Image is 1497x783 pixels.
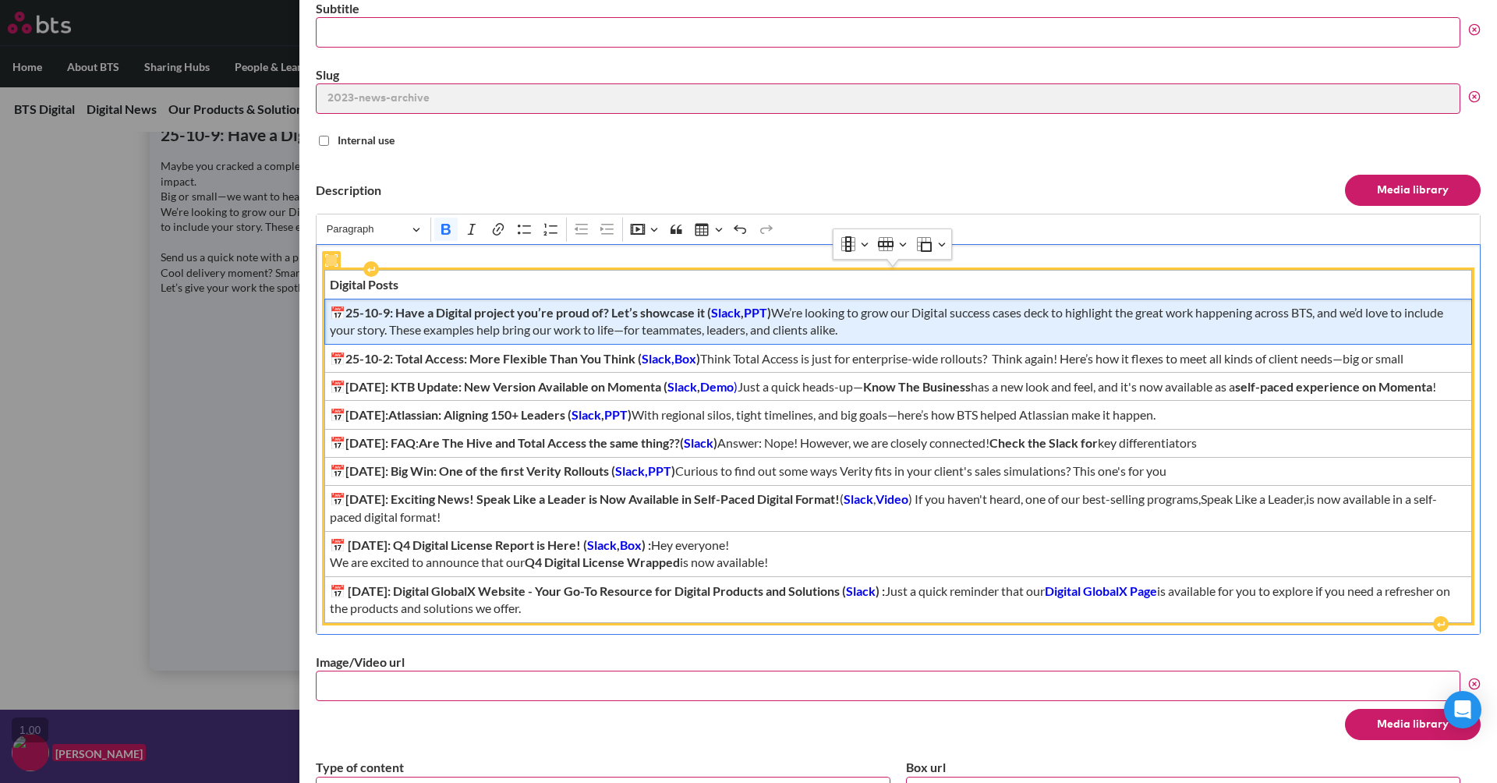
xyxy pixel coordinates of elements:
[1345,709,1481,740] button: Media library
[338,133,395,148] label: Internal use
[587,537,617,552] a: Slack
[648,463,671,478] a: PPT
[316,654,1481,671] label: Image/Video url
[330,583,1467,618] span: Just a quick reminder that our is available for you to explore if you need a refresher on the pro...
[320,218,427,242] button: Paragraph
[696,351,700,366] strong: )
[1045,583,1157,598] a: Digital GlobalX Page
[713,435,717,450] strong: )
[316,244,1481,635] div: Editor editing area: main
[1444,691,1481,728] div: Open Intercom Messenger
[525,554,680,569] strong: Q4 Digital License Wrapped
[604,407,628,422] a: PPT
[1201,491,1306,506] i: Speak Like a Leader,
[844,491,873,506] a: Slack
[1235,379,1432,394] strong: self-paced experience on Momenta
[316,214,1481,244] div: Editor toolbar
[1433,616,1449,632] div: Insert paragraph after block
[330,435,416,450] strong: 📅[DATE]: FAQ
[330,407,572,422] strong: 📅[DATE]:Atlassian: Aligning 150+ Leaders (
[316,182,381,199] label: Description
[876,583,885,598] strong: ) :
[330,379,667,394] strong: 📅[DATE]: KTB Update: New Version Available on Momenta (
[330,406,1467,423] span: With regional silos, tight timelines, and big goals—here’s how BTS helped Atlassian make it happen.
[700,379,738,394] a: Demo)
[316,759,890,776] label: Type of content
[700,379,734,394] strong: Demo
[671,463,675,478] strong: )
[330,537,587,552] strong: 📅 [DATE]: Q4 Digital License Report is Here! (
[697,379,700,394] strong: ,
[617,537,620,552] strong: ,
[628,407,632,422] strong: )
[419,435,680,450] strong: Are The Hive and Total Access the same thing??
[330,583,846,598] strong: 📅 [DATE]: Digital GlobalX Website - Your Go-To Resource for Digital Products and Solutions (
[642,351,674,366] a: Slack,
[684,435,713,450] a: Slack
[767,305,771,320] strong: )
[330,434,1467,452] span: : Answer: Nope! However, we are closely connected! key differentiators
[330,491,840,506] strong: 📅[DATE]: Exciting News! Speak Like a Leader is Now Available in Self-Paced Digital Format!
[876,491,908,506] a: Video
[906,759,1481,776] label: Box url
[1345,175,1481,206] button: Media library
[833,229,951,259] div: Table toolbar
[327,220,408,239] span: Paragraph
[674,351,696,366] a: Box
[615,463,648,478] a: Slack,
[572,407,601,422] a: Slack
[330,277,398,292] strong: Digital Posts
[330,304,1467,339] span: We’re looking to grow our Digital success cases deck to highlight the great work happening across...
[330,351,642,366] strong: 📅25-10-2: Total Access: More Flexible Than You Think (
[330,491,1467,526] span: ( , ) If you haven't heard, one of our best-selling programs, is now available in a self-paced di...
[330,350,1467,367] span: Think Total Access is just for enterprise-wide rollouts? Think again! Here’s how it flexes to mee...
[330,463,615,478] strong: 📅[DATE]: Big Win: One of the first Verity Rollouts (
[741,305,744,320] strong: ,
[620,537,642,552] a: Box
[330,378,1467,395] span: Just a quick heads-up— has a new look and feel, and it's now available as a !
[330,305,711,320] strong: 📅25-10-9: Have a Digital project you’re proud of? Let’s showcase it (
[667,379,697,394] a: Slack
[363,261,379,277] div: Insert paragraph before block
[711,305,741,320] a: Slack
[846,583,876,598] a: Slack
[316,66,1481,83] label: Slug
[330,537,1467,572] span: Hey everyone! We are excited to announce that our is now available!
[601,407,604,422] strong: ,
[744,305,767,320] a: PPT
[680,435,684,450] strong: (
[989,435,1098,450] strong: Check the Slack for
[863,379,971,394] strong: Know The Business
[642,537,651,552] strong: ) :
[330,462,1467,480] span: Curious to find out some ways Verity fits in your client's sales simulations? This one's for you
